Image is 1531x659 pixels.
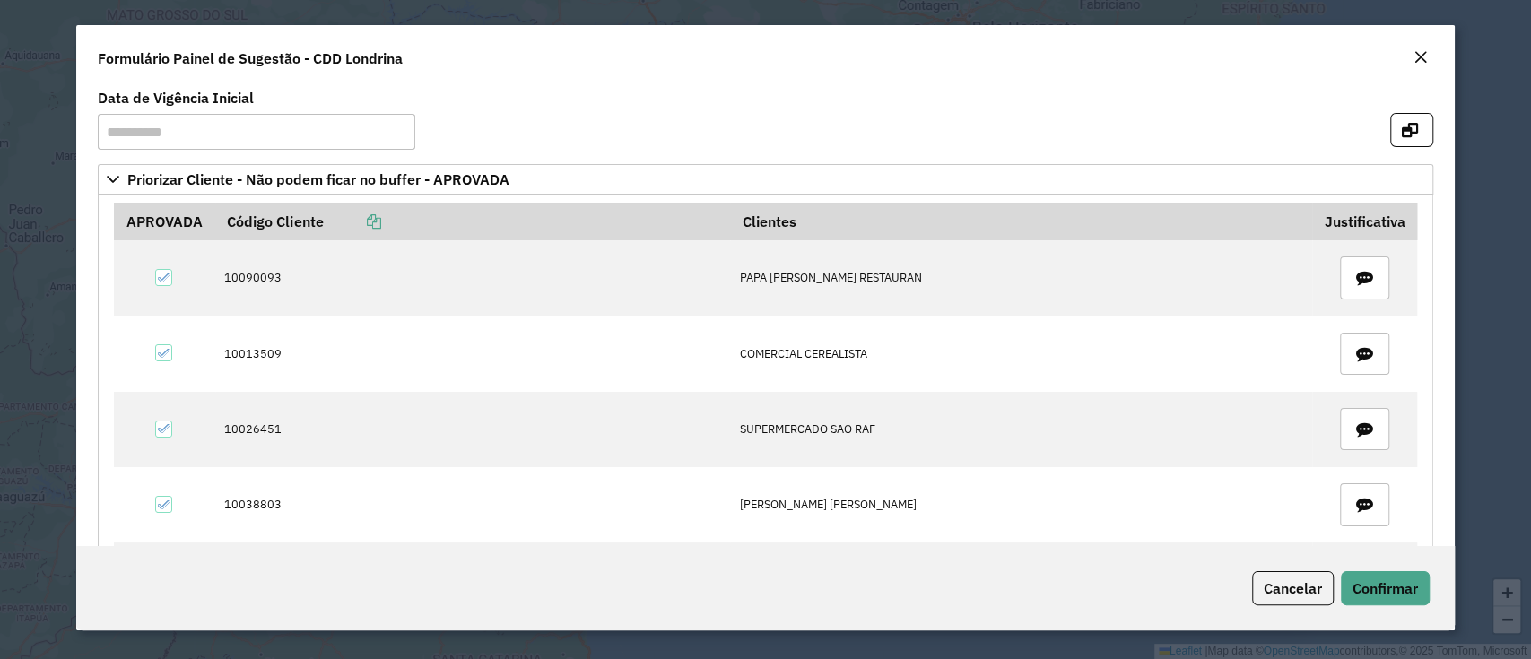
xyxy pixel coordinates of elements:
span: Priorizar Cliente - Não podem ficar no buffer - APROVADA [127,172,509,186]
a: Priorizar Cliente - Não podem ficar no buffer - APROVADA [98,164,1432,195]
button: Cancelar [1252,571,1334,605]
td: PAPA [PERSON_NAME] RESTAURAN [730,240,1312,316]
em: Fechar [1414,50,1428,65]
td: 10013509 [215,316,730,391]
hb-button: Confirma sugestões e abre em nova aba [1390,119,1433,137]
th: APROVADA [114,203,215,240]
h4: Formulário Painel de Sugestão - CDD Londrina [98,48,403,69]
button: Confirmar [1341,571,1430,605]
th: Código Cliente [215,203,730,240]
td: 10038803 [215,467,730,542]
td: [PERSON_NAME] [PERSON_NAME] [730,542,1312,618]
label: Data de Vigência Inicial [98,87,254,108]
th: Clientes [730,203,1312,240]
button: Close [1408,47,1433,70]
a: Copiar [323,212,380,230]
td: COMERCIAL CEREALISTA [730,316,1312,391]
td: 10026451 [215,392,730,467]
th: Justificativa [1312,203,1417,240]
td: [PERSON_NAME] [PERSON_NAME] [730,467,1312,542]
span: Confirmar [1353,579,1418,597]
td: 10020946 [215,542,730,618]
td: SUPERMERCADO SAO RAF [730,392,1312,467]
span: Cancelar [1264,579,1322,597]
td: 10090093 [215,240,730,316]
